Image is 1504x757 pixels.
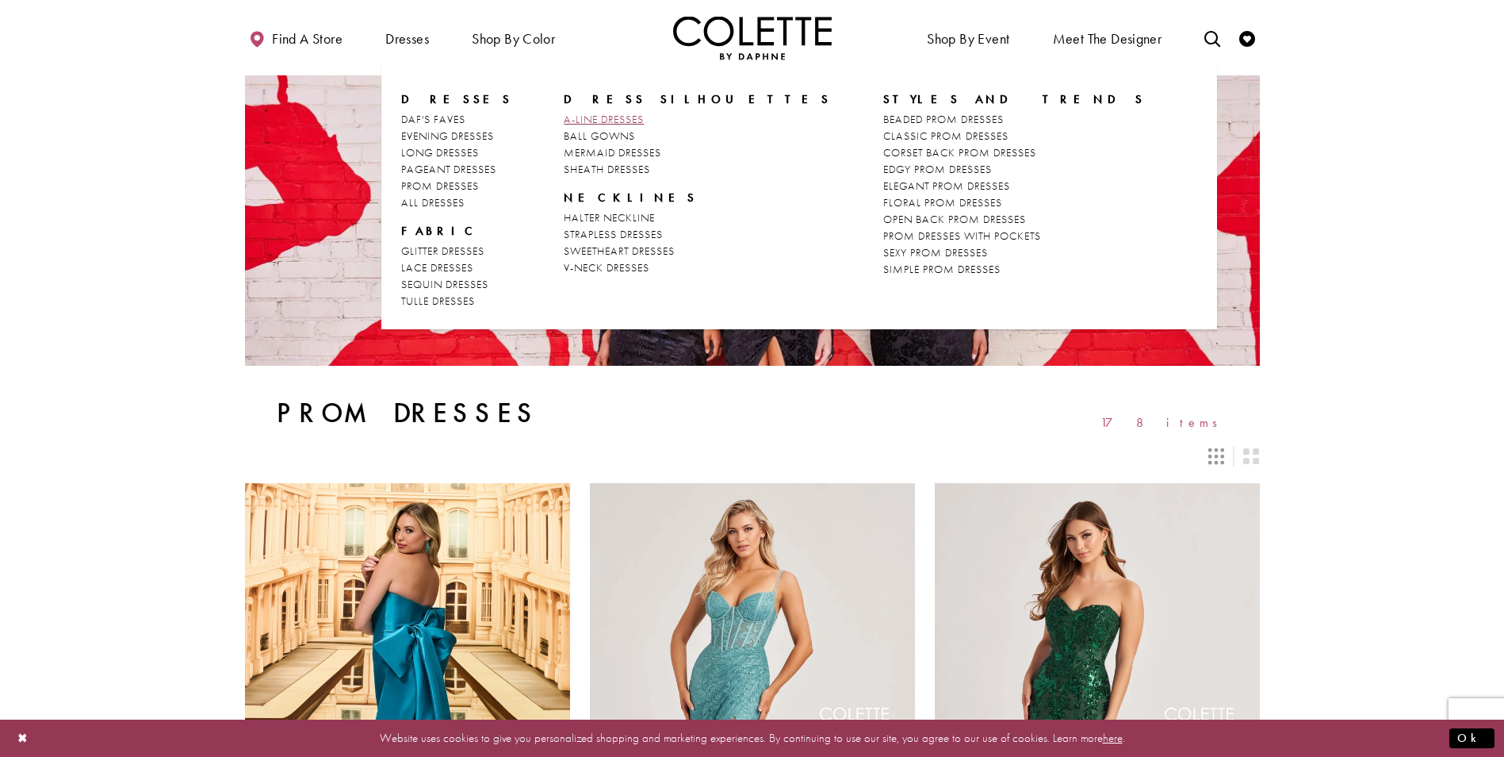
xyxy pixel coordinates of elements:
[564,112,644,126] span: A-LINE DRESSES
[401,162,496,176] span: PAGEANT DRESSES
[883,162,992,176] span: EDGY PROM DRESSES
[401,161,512,178] a: PAGEANT DRESSES
[401,294,475,308] span: TULLE DRESSES
[401,91,512,107] span: Dresses
[401,223,480,239] span: FABRIC
[564,226,831,243] a: STRAPLESS DRESSES
[883,245,988,259] span: SEXY PROM DRESSES
[401,194,512,211] a: ALL DRESSES
[472,31,555,47] span: Shop by color
[564,209,831,226] a: HALTER NECKLINE
[272,31,343,47] span: Find a store
[385,31,429,47] span: Dresses
[883,262,1001,276] span: SIMPLE PROM DRESSES
[401,112,465,126] span: DAF'S FAVES
[401,128,512,144] a: EVENING DRESSES
[1053,31,1162,47] span: Meet the designer
[883,244,1146,261] a: SEXY PROM DRESSES
[883,228,1146,244] a: PROM DRESSES WITH POCKETS
[1449,728,1494,748] button: Submit Dialog
[235,439,1269,474] div: Layout Controls
[883,144,1146,161] a: CORSET BACK PROM DRESSES
[401,243,512,259] a: GLITTER DRESSES
[10,724,36,752] button: Close Dialog
[564,210,655,225] span: HALTER NECKLINE
[883,195,1002,209] span: FLORAL PROM DRESSES
[1049,16,1166,60] a: Meet the designer
[564,128,831,144] a: BALL GOWNS
[564,111,831,128] a: A-LINE DRESSES
[564,144,831,161] a: MERMAID DRESSES
[401,144,512,161] a: LONG DRESSES
[883,178,1146,194] a: ELEGANT PROM DRESSES
[1243,448,1259,464] span: Switch layout to 2 columns
[1208,448,1224,464] span: Switch layout to 3 columns
[927,31,1009,47] span: Shop By Event
[883,211,1146,228] a: OPEN BACK PROM DRESSES
[564,259,831,276] a: V-NECK DRESSES
[401,223,512,239] span: FABRIC
[564,91,831,107] span: DRESS SILHOUETTES
[564,227,663,241] span: STRAPLESS DRESSES
[564,129,635,143] span: BALL GOWNS
[883,128,1146,144] a: CLASSIC PROM DRESSES
[883,112,1004,126] span: BEADED PROM DRESSES
[401,179,479,193] span: PROM DRESSES
[1235,16,1259,60] a: Check Wishlist
[564,162,650,176] span: SHEATH DRESSES
[401,277,488,291] span: SEQUIN DRESSES
[564,190,697,206] span: NECKLINES
[883,129,1008,143] span: CLASSIC PROM DRESSES
[883,212,1026,226] span: OPEN BACK PROM DRESSES
[673,16,832,60] a: Visit Home Page
[401,259,512,276] a: LACE DRESSES
[883,194,1146,211] a: FLORAL PROM DRESSES
[673,16,832,60] img: Colette by Daphne
[564,145,661,159] span: MERMAID DRESSES
[883,261,1146,278] a: SIMPLE PROM DRESSES
[883,161,1146,178] a: EDGY PROM DRESSES
[923,16,1013,60] span: Shop By Event
[564,161,831,178] a: SHEATH DRESSES
[401,145,479,159] span: LONG DRESSES
[1200,16,1224,60] a: Toggle search
[883,91,1146,107] span: STYLES AND TRENDS
[564,190,831,206] span: NECKLINES
[883,229,1041,243] span: PROM DRESSES WITH POCKETS
[1103,730,1123,746] a: here
[401,244,484,258] span: GLITTER DRESSES
[381,16,433,60] span: Dresses
[564,260,649,275] span: V-NECK DRESSES
[277,398,539,429] h1: Prom Dresses
[245,16,346,60] a: Find a store
[564,243,831,259] a: SWEETHEART DRESSES
[401,178,512,194] a: PROM DRESSES
[401,260,473,275] span: LACE DRESSES
[1100,416,1228,429] span: 178 items
[883,145,1036,159] span: CORSET BACK PROM DRESSES
[564,244,675,258] span: SWEETHEART DRESSES
[401,111,512,128] a: DAF'S FAVES
[114,728,1390,749] p: Website uses cookies to give you personalized shopping and marketing experiences. By continuing t...
[401,195,465,209] span: ALL DRESSES
[883,111,1146,128] a: BEADED PROM DRESSES
[468,16,559,60] span: Shop by color
[883,179,1010,193] span: ELEGANT PROM DRESSES
[401,129,494,143] span: EVENING DRESSES
[401,293,512,309] a: TULLE DRESSES
[401,276,512,293] a: SEQUIN DRESSES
